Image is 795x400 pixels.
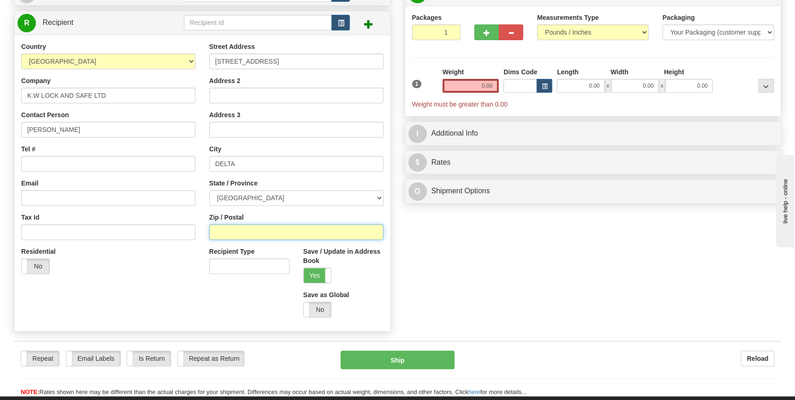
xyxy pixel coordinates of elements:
[408,182,778,201] a: OShipment Options
[21,247,56,256] label: Residential
[21,213,39,222] label: Tax Id
[341,351,454,369] button: Ship
[774,153,794,247] iframe: chat widget
[758,79,774,93] div: ...
[209,54,383,69] input: Enter a location
[442,67,464,77] label: Weight
[21,110,69,119] label: Contact Person
[127,351,170,366] label: Is Return
[412,80,422,88] span: 1
[184,15,332,30] input: Recipient Id
[21,179,38,188] label: Email
[557,67,578,77] label: Length
[209,144,221,154] label: City
[209,110,241,119] label: Address 3
[21,144,35,154] label: Tel #
[503,67,537,77] label: Dims Code
[42,18,73,26] span: Recipient
[209,42,255,51] label: Street Address
[178,351,244,366] label: Repeat as Return
[209,213,244,222] label: Zip / Postal
[22,259,49,274] label: No
[605,79,611,93] span: x
[18,14,36,32] span: R
[304,302,331,317] label: No
[408,125,427,143] span: I
[18,13,165,32] a: R Recipient
[741,351,774,366] button: Reload
[408,153,427,172] span: $
[209,247,255,256] label: Recipient Type
[7,8,85,15] div: live help - online
[209,179,258,188] label: State / Province
[408,124,778,143] a: IAdditional Info
[537,13,599,22] label: Measurements Type
[303,290,349,299] label: Save as Global
[412,101,508,108] span: Weight must be greater than 0.00
[659,79,665,93] span: x
[21,76,51,85] label: Company
[304,268,331,283] label: Yes
[747,355,768,362] b: Reload
[662,13,695,22] label: Packaging
[303,247,383,265] label: Save / Update in Address Book
[21,42,46,51] label: Country
[610,67,628,77] label: Width
[66,351,120,366] label: Email Labels
[21,351,59,366] label: Repeat
[468,388,480,395] a: here
[664,67,684,77] label: Height
[408,153,778,172] a: $Rates
[408,182,427,201] span: O
[14,388,781,397] div: Rates shown here may be different than the actual charges for your shipment. Differences may occu...
[209,76,241,85] label: Address 2
[412,13,442,22] label: Packages
[21,388,39,395] span: NOTE:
